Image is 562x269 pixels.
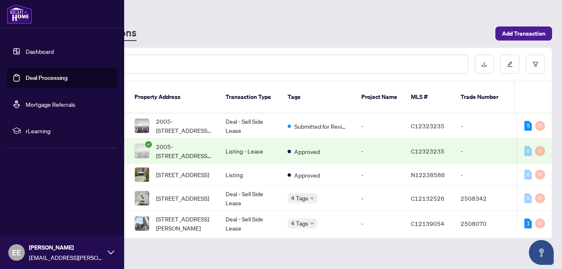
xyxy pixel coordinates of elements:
td: Listing - Lease [219,139,281,164]
td: - [355,113,404,139]
button: edit [500,55,519,74]
td: Deal - Sell Side Lease [219,211,281,236]
span: Approved [294,171,320,180]
div: 5 [524,121,532,131]
span: N12238586 [411,171,445,178]
span: 4 Tags [291,219,308,228]
img: logo [7,4,32,24]
span: 2005-[STREET_ADDRESS][PERSON_NAME] [156,142,212,160]
td: Deal - Sell Side Lease [219,113,281,139]
div: 0 [524,170,532,180]
td: - [355,164,404,186]
img: thumbnail-img [135,168,149,182]
span: down [310,196,314,200]
span: C12139054 [411,220,444,227]
td: Listing [219,164,281,186]
div: 0 [535,219,545,228]
td: 2508342 [454,186,512,211]
span: down [310,221,314,226]
a: Deal Processing [26,74,67,82]
span: download [481,61,487,67]
span: [EMAIL_ADDRESS][PERSON_NAME][DOMAIN_NAME] [29,253,103,262]
th: Project Name [355,81,404,113]
th: Trade Number [454,81,512,113]
th: Property Address [128,81,219,113]
th: MLS # [404,81,454,113]
span: Approved [294,147,320,156]
span: filter [533,61,538,67]
td: Deal - Sell Side Lease [219,186,281,211]
span: rLearning [26,126,112,135]
span: [STREET_ADDRESS] [156,170,209,179]
span: C12323235 [411,122,444,130]
span: Submitted for Review [294,122,348,131]
div: 0 [524,146,532,156]
span: EE [12,247,21,258]
div: 0 [535,121,545,131]
img: thumbnail-img [135,144,149,158]
td: - [454,113,512,139]
img: thumbnail-img [135,119,149,133]
a: Dashboard [26,48,54,55]
td: - [454,164,512,186]
span: edit [507,61,513,67]
span: C12323235 [411,147,444,155]
a: Mortgage Referrals [26,101,75,108]
button: download [475,55,494,74]
span: [STREET_ADDRESS] [156,194,209,203]
span: [STREET_ADDRESS][PERSON_NAME] [156,214,212,233]
span: Add Transaction [502,27,545,40]
th: Tags [281,81,355,113]
span: 2005-[STREET_ADDRESS][PERSON_NAME] [156,117,212,135]
th: Transaction Type [219,81,281,113]
span: C12132526 [411,195,444,202]
div: 0 [535,170,545,180]
td: - [355,186,404,211]
span: [PERSON_NAME] [29,243,103,252]
span: 4 Tags [291,193,308,203]
td: - [454,139,512,164]
img: thumbnail-img [135,216,149,231]
button: Add Transaction [495,26,552,41]
img: thumbnail-img [135,191,149,205]
button: filter [526,55,545,74]
div: 0 [524,193,532,203]
td: - [355,139,404,164]
div: 0 [535,146,545,156]
div: 1 [524,219,532,228]
button: Open asap [529,240,554,265]
td: 2508070 [454,211,512,236]
div: 0 [535,193,545,203]
td: - [355,211,404,236]
span: check-circle [145,141,152,148]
